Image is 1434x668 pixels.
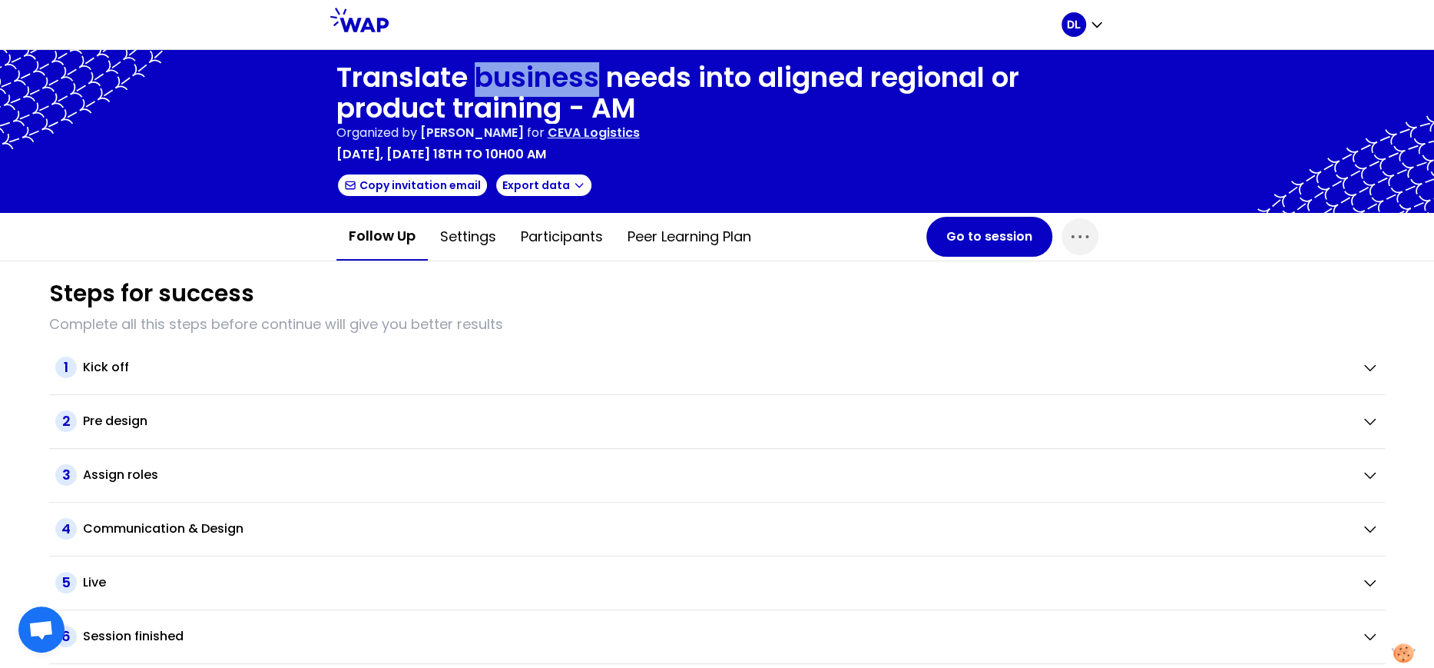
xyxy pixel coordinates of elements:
[55,464,77,486] span: 3
[1061,12,1104,37] button: DL
[527,124,545,142] p: for
[336,124,417,142] p: Organized by
[55,626,1379,647] button: 6Session finished
[495,173,593,198] button: Export data
[926,217,1052,257] button: Go to session
[55,518,1379,540] button: 4Communication & Design
[83,573,106,592] h2: Live
[55,572,1379,593] button: 5Live
[55,518,77,540] span: 4
[336,145,546,164] p: [DATE], [DATE] 18th to 10h00 am
[55,357,1379,378] button: 1Kick off
[18,607,65,653] div: Ouvrir le chat
[83,627,184,646] h2: Session finished
[55,464,1379,486] button: 3Assign roles
[428,214,508,260] button: Settings
[336,213,428,261] button: Follow up
[508,214,615,260] button: Participants
[55,626,77,647] span: 6
[55,357,77,378] span: 1
[83,358,129,377] h2: Kick off
[420,124,524,141] span: [PERSON_NAME]
[49,314,1385,335] p: Complete all this steps before continue will give you better results
[336,62,1098,124] h1: Translate business needs into aligned regional or product training - AM
[55,572,77,593] span: 5
[83,520,243,538] h2: Communication & Design
[548,124,640,142] p: CEVA Logistics
[49,280,254,307] h1: Steps for success
[55,410,77,432] span: 2
[1067,17,1081,32] p: DL
[83,466,158,484] h2: Assign roles
[83,412,147,430] h2: Pre design
[55,410,1379,432] button: 2Pre design
[336,173,488,198] button: Copy invitation email
[615,214,763,260] button: Peer learning plan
